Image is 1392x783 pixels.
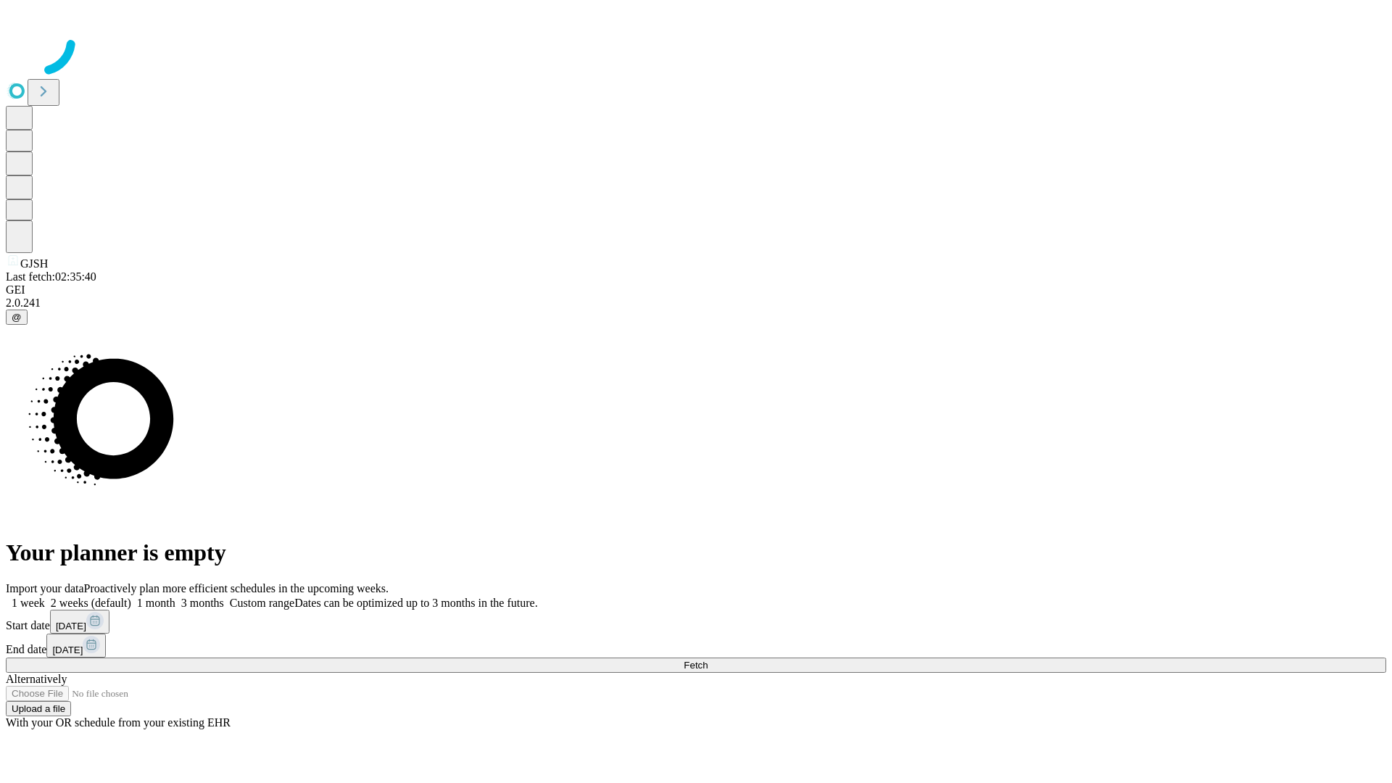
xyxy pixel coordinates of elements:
[50,610,109,634] button: [DATE]
[46,634,106,658] button: [DATE]
[6,539,1386,566] h1: Your planner is empty
[6,634,1386,658] div: End date
[51,597,131,609] span: 2 weeks (default)
[230,597,294,609] span: Custom range
[6,610,1386,634] div: Start date
[84,582,389,594] span: Proactively plan more efficient schedules in the upcoming weeks.
[294,597,537,609] span: Dates can be optimized up to 3 months in the future.
[56,621,86,631] span: [DATE]
[6,701,71,716] button: Upload a file
[181,597,224,609] span: 3 months
[6,310,28,325] button: @
[6,297,1386,310] div: 2.0.241
[684,660,708,671] span: Fetch
[6,283,1386,297] div: GEI
[6,673,67,685] span: Alternatively
[12,312,22,323] span: @
[52,645,83,655] span: [DATE]
[6,582,84,594] span: Import your data
[6,658,1386,673] button: Fetch
[20,257,48,270] span: GJSH
[137,597,175,609] span: 1 month
[6,270,96,283] span: Last fetch: 02:35:40
[6,716,231,729] span: With your OR schedule from your existing EHR
[12,597,45,609] span: 1 week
